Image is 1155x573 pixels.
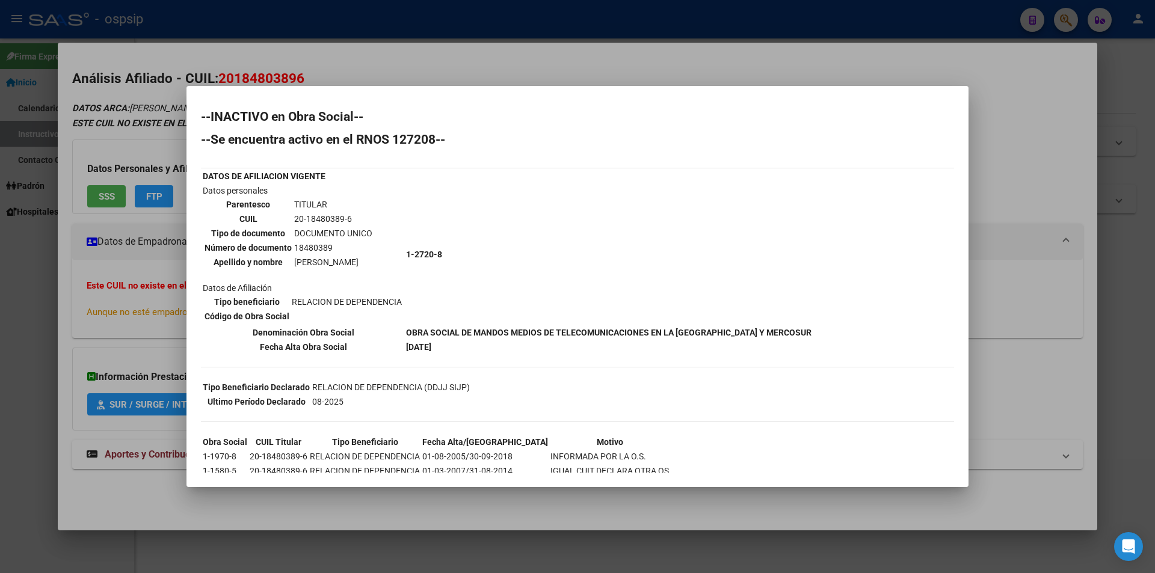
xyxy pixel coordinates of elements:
[202,184,404,325] td: Datos personales Datos de Afiliación
[294,256,373,269] td: [PERSON_NAME]
[312,381,470,394] td: RELACION DE DEPENDENCIA (DDJJ SIJP)
[309,435,420,449] th: Tipo Beneficiario
[204,198,292,211] th: Parentesco
[294,241,373,254] td: 18480389
[249,435,308,449] th: CUIL Titular
[550,464,670,477] td: IGUAL CUIT DECLARA OTRA OS
[550,435,670,449] th: Motivo
[204,256,292,269] th: Apellido y nombre
[202,395,310,408] th: Ultimo Período Declarado
[312,395,470,408] td: 08-2025
[202,450,248,463] td: 1-1970-8
[201,133,954,146] h2: --Se encuentra activo en el RNOS 127208--
[294,227,373,240] td: DOCUMENTO UNICO
[204,227,292,240] th: Tipo de documento
[249,450,308,463] td: 20-18480389-6
[294,198,373,211] td: TITULAR
[422,464,549,477] td: 01-03-2007/31-08-2014
[202,435,248,449] th: Obra Social
[204,212,292,225] th: CUIL
[249,464,308,477] td: 20-18480389-6
[406,342,431,352] b: [DATE]
[294,212,373,225] td: 20-18480389-6
[309,464,420,477] td: RELACION DE DEPENDENCIA
[202,381,310,394] th: Tipo Beneficiario Declarado
[291,295,402,308] td: RELACION DE DEPENDENCIA
[203,171,325,181] b: DATOS DE AFILIACION VIGENTE
[204,295,290,308] th: Tipo beneficiario
[204,241,292,254] th: Número de documento
[422,450,549,463] td: 01-08-2005/30-09-2018
[1114,532,1143,561] div: Open Intercom Messenger
[202,326,404,339] th: Denominación Obra Social
[202,340,404,354] th: Fecha Alta Obra Social
[201,111,954,123] h2: --INACTIVO en Obra Social--
[406,328,812,337] b: OBRA SOCIAL DE MANDOS MEDIOS DE TELECOMUNICACIONES EN LA [GEOGRAPHIC_DATA] Y MERCOSUR
[550,450,670,463] td: INFORMADA POR LA O.S.
[422,435,549,449] th: Fecha Alta/[GEOGRAPHIC_DATA]
[202,464,248,477] td: 1-1580-5
[406,250,442,259] b: 1-2720-8
[204,310,290,323] th: Código de Obra Social
[309,450,420,463] td: RELACION DE DEPENDENCIA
